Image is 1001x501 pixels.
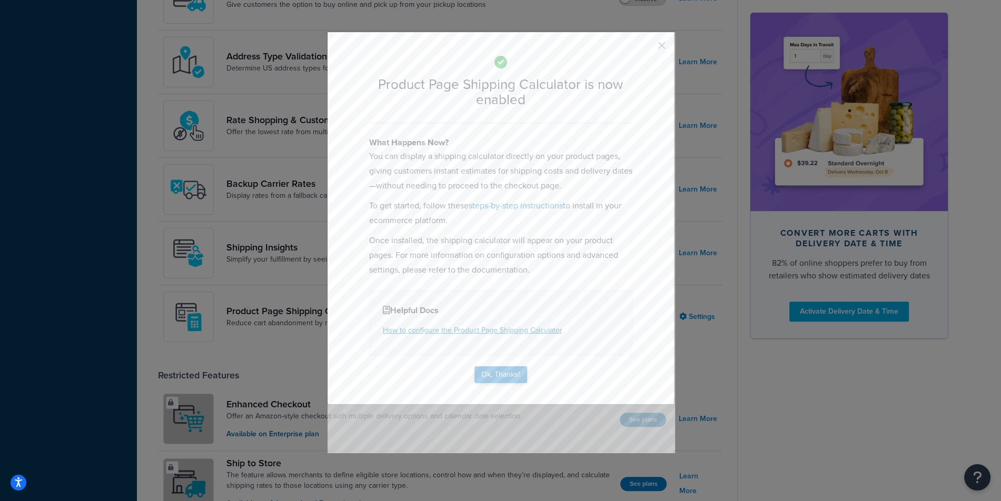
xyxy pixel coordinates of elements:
h4: Helpful Docs [383,304,619,317]
a: steps-by-step instructions [469,199,563,212]
h4: What Happens Now? [369,136,632,149]
a: How to configure the Product Page Shipping Calculator [383,325,562,336]
h2: Product Page Shipping Calculator is now enabled [369,77,632,107]
p: You can display a shipping calculator directly on your product pages, giving customers instant es... [369,149,632,193]
button: Ok, Thanks! [474,366,527,383]
p: Once installed, the shipping calculator will appear on your product pages. For more information o... [369,233,632,277]
p: To get started, follow these to install in your ecommerce platform. [369,198,632,228]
